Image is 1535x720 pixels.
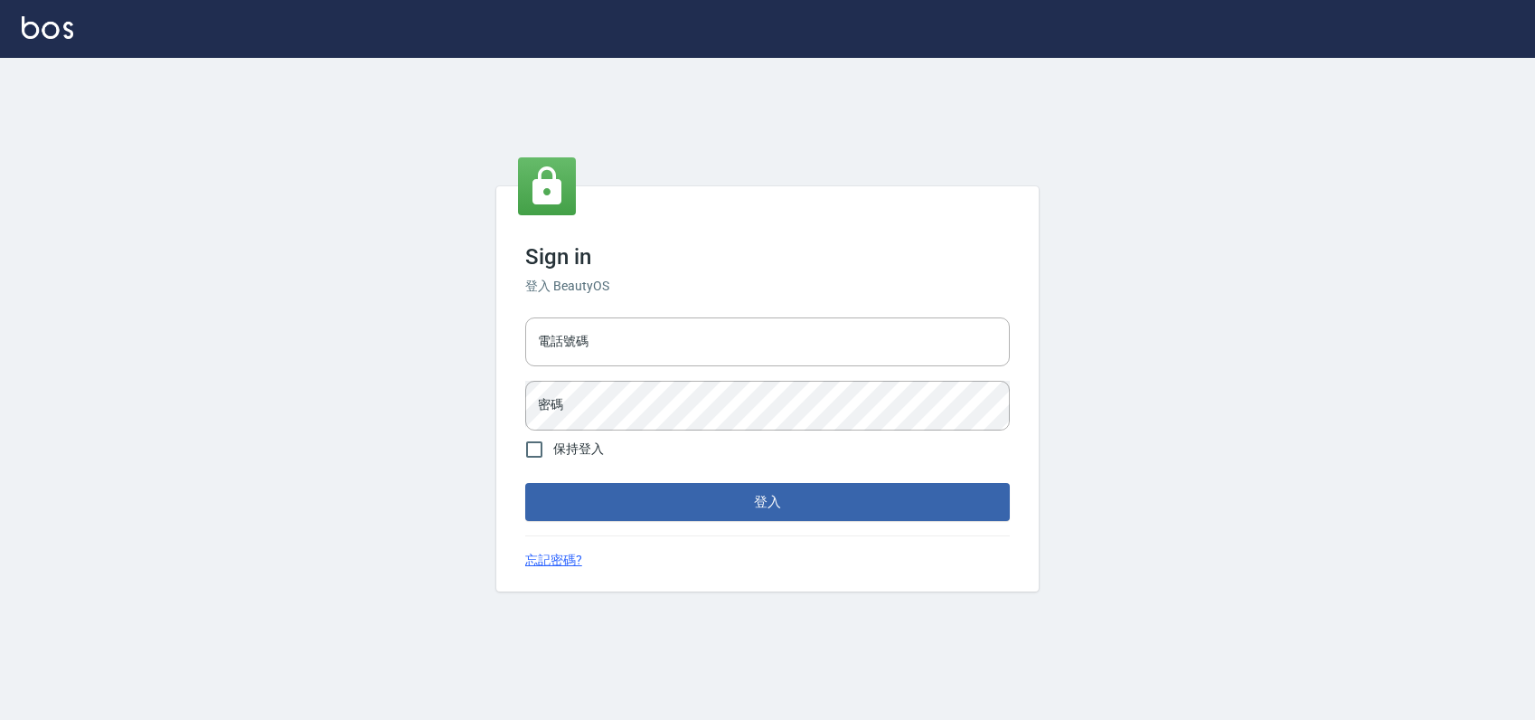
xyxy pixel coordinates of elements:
h6: 登入 BeautyOS [525,277,1010,296]
img: Logo [22,16,73,39]
a: 忘記密碼? [525,551,582,570]
button: 登入 [525,483,1010,521]
span: 保持登入 [553,440,604,459]
h3: Sign in [525,244,1010,270]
